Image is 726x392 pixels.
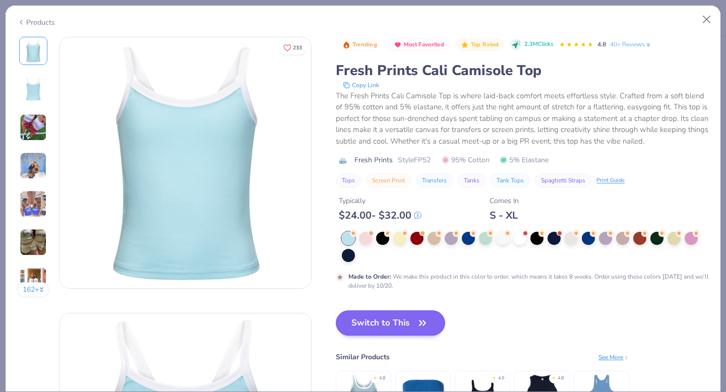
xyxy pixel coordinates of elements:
button: Transfers [416,173,453,187]
img: Front [21,39,45,63]
img: Most Favorited sort [394,41,402,49]
button: Screen Print [366,173,411,187]
button: copy to clipboard [340,80,382,90]
img: Trending sort [342,41,350,49]
button: Close [697,10,716,29]
div: ★ [492,375,496,379]
button: Badge Button [455,38,504,51]
div: $ 24.00 - $ 32.00 [339,209,421,222]
div: Similar Products [336,352,390,362]
a: 40+ Reviews [610,40,652,49]
img: User generated content [20,267,47,294]
div: Comes In [490,195,519,206]
button: Like [279,40,307,55]
span: Trending [352,42,377,47]
img: Front [60,37,311,288]
button: Tank Tops [491,173,530,187]
div: 4.8 [558,375,564,382]
img: User generated content [20,114,47,141]
span: Fresh Prints [354,155,393,165]
button: Tops [336,173,361,187]
button: Spaghetti Straps [535,173,591,187]
button: Switch to This [336,310,445,336]
div: The Fresh Prints Cali Camisole Top is where laid-back comfort meets effortless style. Crafted fro... [336,90,709,147]
img: User generated content [20,190,47,218]
span: Most Favorited [404,42,444,47]
div: ★ [373,375,377,379]
div: ★ [552,375,556,379]
span: 2.3M Clicks [524,40,553,49]
strong: Made to Order : [348,273,391,281]
div: Print Guide [596,176,625,185]
img: Back [21,77,45,101]
div: See More [598,353,629,362]
div: S - XL [490,209,519,222]
button: Badge Button [337,38,382,51]
span: 95% Cotton [442,155,490,165]
span: Top Rated [471,42,499,47]
img: User generated content [20,229,47,256]
div: We make this product in this color to order, which means it takes 8 weeks. Order using these colo... [348,272,709,290]
span: 4.8 [597,40,606,48]
button: 162+ [17,282,50,297]
button: Tanks [458,173,486,187]
span: Style FP52 [398,155,431,165]
img: brand logo [336,157,349,165]
img: User generated content [20,152,47,179]
div: 4.8 Stars [559,37,593,53]
div: Products [17,17,55,28]
div: Typically [339,195,421,206]
div: Fresh Prints Cali Camisole Top [336,61,709,80]
div: 4.8 [379,375,385,382]
span: 233 [293,45,302,50]
img: Top Rated sort [461,41,469,49]
button: Badge Button [388,38,449,51]
span: 5% Elastane [500,155,549,165]
div: 4.9 [498,375,504,382]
